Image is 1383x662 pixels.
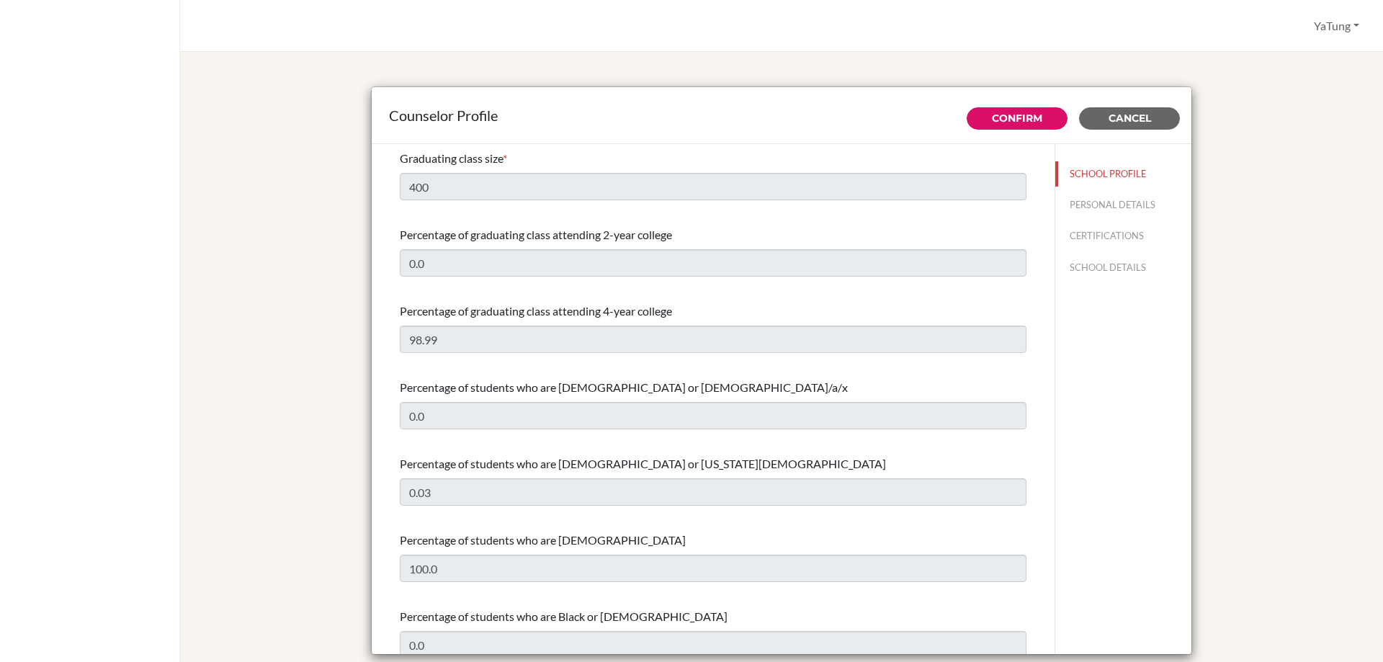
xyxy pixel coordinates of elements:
span: Percentage of students who are [DEMOGRAPHIC_DATA] or [US_STATE][DEMOGRAPHIC_DATA] [400,457,886,470]
span: Percentage of students who are [DEMOGRAPHIC_DATA] [400,533,686,547]
div: Counselor Profile [389,104,1174,126]
span: Percentage of graduating class attending 2-year college [400,228,672,241]
span: Percentage of students who are [DEMOGRAPHIC_DATA] or [DEMOGRAPHIC_DATA]/a/x [400,380,848,394]
button: CERTIFICATIONS [1055,223,1191,249]
span: Graduating class size [400,151,503,165]
button: SCHOOL PROFILE [1055,161,1191,187]
span: Percentage of graduating class attending 4-year college [400,304,672,318]
button: PERSONAL DETAILS [1055,192,1191,218]
button: YaTung [1307,12,1366,40]
button: SCHOOL DETAILS [1055,255,1191,280]
span: Percentage of students who are Black or [DEMOGRAPHIC_DATA] [400,609,728,623]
